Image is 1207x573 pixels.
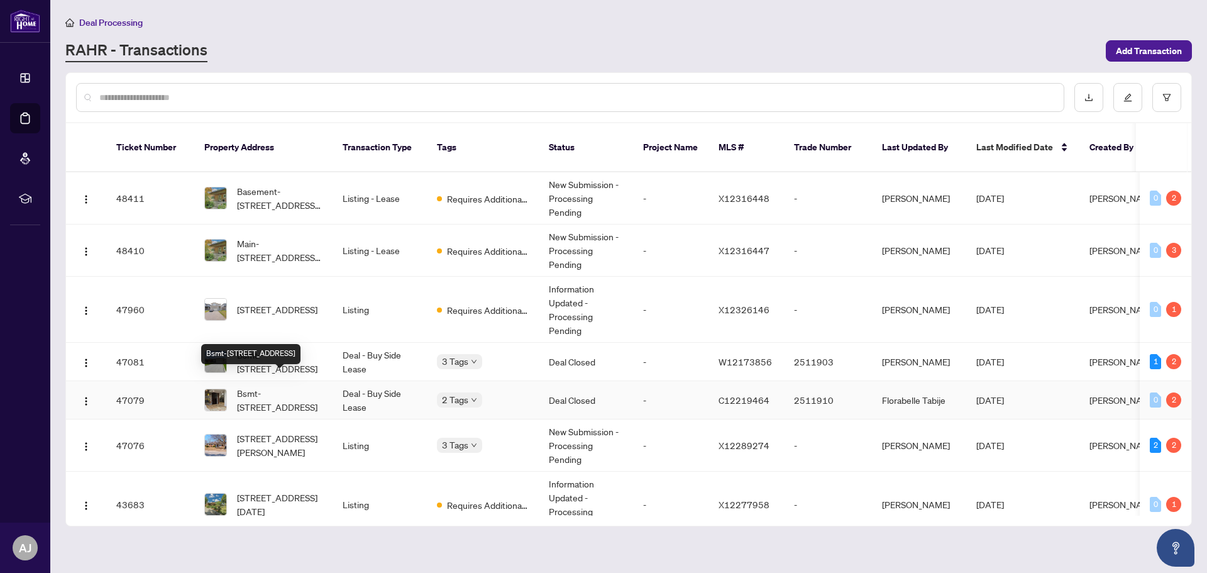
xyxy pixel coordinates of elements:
td: Deal Closed [539,381,633,420]
td: - [784,277,872,343]
span: Deal Processing [79,17,143,28]
td: New Submission - Processing Pending [539,172,633,225]
span: [STREET_ADDRESS] [237,303,317,316]
td: - [633,343,708,381]
span: Requires Additional Docs [447,303,529,317]
span: [DATE] [976,356,1004,367]
th: Tags [427,123,539,172]
div: 2 [1150,438,1161,453]
th: Last Modified Date [966,123,1079,172]
td: Listing [333,277,427,343]
img: Logo [81,396,91,406]
td: New Submission - Processing Pending [539,420,633,472]
span: [PERSON_NAME] [1089,304,1157,315]
td: [PERSON_NAME] [872,172,966,225]
span: [PERSON_NAME] [1089,499,1157,510]
button: Logo [76,299,96,320]
button: Logo [76,494,96,515]
button: Logo [76,240,96,260]
span: [DATE] [976,192,1004,204]
span: Last Modified Date [976,140,1053,154]
td: Information Updated - Processing Pending [539,277,633,343]
span: [DATE] [976,499,1004,510]
span: edit [1123,93,1132,102]
td: Deal Closed [539,343,633,381]
span: 2 Tags [442,392,468,407]
td: 47081 [106,343,194,381]
img: Logo [81,358,91,368]
span: down [471,442,477,448]
span: [STREET_ADDRESS][DATE] [237,491,322,518]
img: thumbnail-img [205,435,226,456]
span: X12316447 [719,245,769,256]
img: logo [10,9,40,33]
td: [PERSON_NAME] [872,277,966,343]
span: W12173856 [719,356,772,367]
div: 0 [1150,392,1161,408]
td: Listing - Lease [333,172,427,225]
span: [STREET_ADDRESS][PERSON_NAME] [237,431,322,459]
img: thumbnail-img [205,494,226,515]
button: filter [1152,83,1181,112]
td: - [633,420,708,472]
div: 2 [1166,191,1181,206]
img: Logo [81,306,91,316]
span: Add Transaction [1116,41,1182,61]
span: Requires Additional Docs [447,192,529,206]
td: 43683 [106,472,194,538]
button: download [1074,83,1103,112]
span: X12326146 [719,304,769,315]
img: Logo [81,247,91,257]
td: Information Updated - Processing Pending [539,472,633,538]
span: X12277958 [719,499,769,510]
td: - [633,472,708,538]
th: Transaction Type [333,123,427,172]
span: AJ [19,539,31,557]
a: RAHR - Transactions [65,40,207,62]
td: - [633,277,708,343]
button: Open asap [1157,529,1194,567]
span: [DATE] [976,394,1004,406]
td: Florabelle Tabije [872,381,966,420]
div: 2 [1166,438,1181,453]
td: Listing [333,472,427,538]
img: Logo [81,442,91,452]
img: thumbnail-img [205,299,226,320]
div: 0 [1150,243,1161,258]
td: [PERSON_NAME] [872,472,966,538]
td: [PERSON_NAME] [872,225,966,277]
div: 2 [1166,354,1181,369]
span: down [471,397,477,403]
span: [PERSON_NAME] [1089,440,1157,451]
span: Basement-[STREET_ADDRESS][DATE] [237,184,322,212]
button: Logo [76,390,96,410]
span: [PERSON_NAME] [1089,192,1157,204]
th: Ticket Number [106,123,194,172]
div: 1 [1150,354,1161,369]
td: 2511903 [784,343,872,381]
th: Project Name [633,123,708,172]
img: thumbnail-img [205,240,226,261]
span: [DATE] [976,245,1004,256]
div: 0 [1150,302,1161,317]
span: [DATE] [976,440,1004,451]
td: [PERSON_NAME] [872,420,966,472]
span: [PERSON_NAME] [1089,245,1157,256]
div: 0 [1150,497,1161,512]
span: filter [1162,93,1171,102]
td: Listing - Lease [333,225,427,277]
img: thumbnail-img [205,389,226,411]
td: - [633,172,708,225]
td: 47076 [106,420,194,472]
span: [PERSON_NAME] [1089,394,1157,406]
div: 1 [1166,497,1181,512]
span: X12289274 [719,440,769,451]
td: 48410 [106,225,194,277]
th: Last Updated By [872,123,966,172]
span: Requires Additional Docs [447,244,529,258]
button: Logo [76,435,96,455]
td: - [784,420,872,472]
td: Deal - Buy Side Lease [333,381,427,420]
img: Logo [81,501,91,511]
td: - [784,225,872,277]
